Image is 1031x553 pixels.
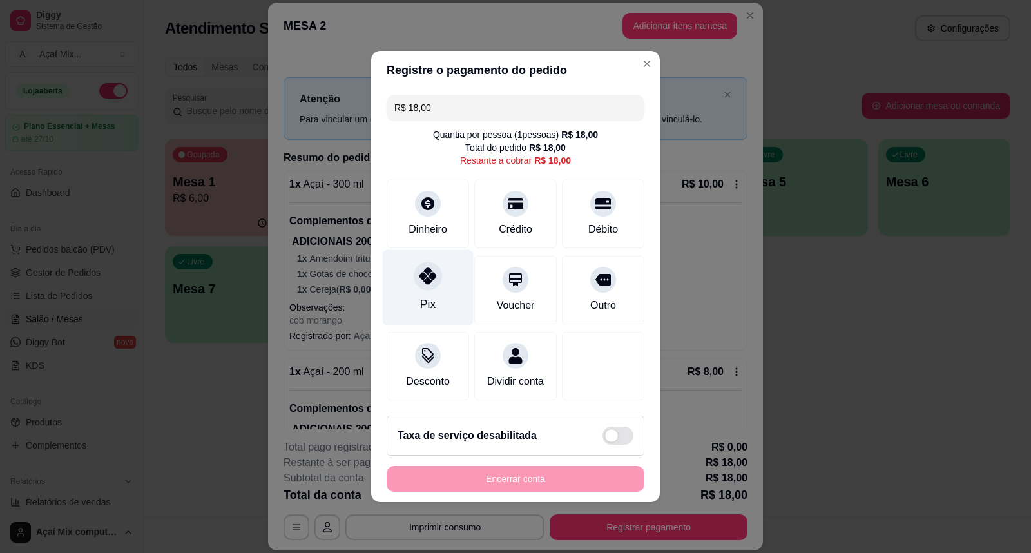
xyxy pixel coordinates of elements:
[420,296,436,313] div: Pix
[460,154,571,167] div: Restante a cobrar
[409,222,447,237] div: Dinheiro
[588,222,618,237] div: Débito
[534,154,571,167] div: R$ 18,00
[637,53,657,74] button: Close
[487,374,544,389] div: Dividir conta
[406,374,450,389] div: Desconto
[590,298,616,313] div: Outro
[398,428,537,443] h2: Taxa de serviço desabilitada
[497,298,535,313] div: Voucher
[499,222,532,237] div: Crédito
[433,128,598,141] div: Quantia por pessoa ( 1 pessoas)
[561,128,598,141] div: R$ 18,00
[465,141,566,154] div: Total do pedido
[371,51,660,90] header: Registre o pagamento do pedido
[394,95,637,121] input: Ex.: hambúrguer de cordeiro
[529,141,566,154] div: R$ 18,00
